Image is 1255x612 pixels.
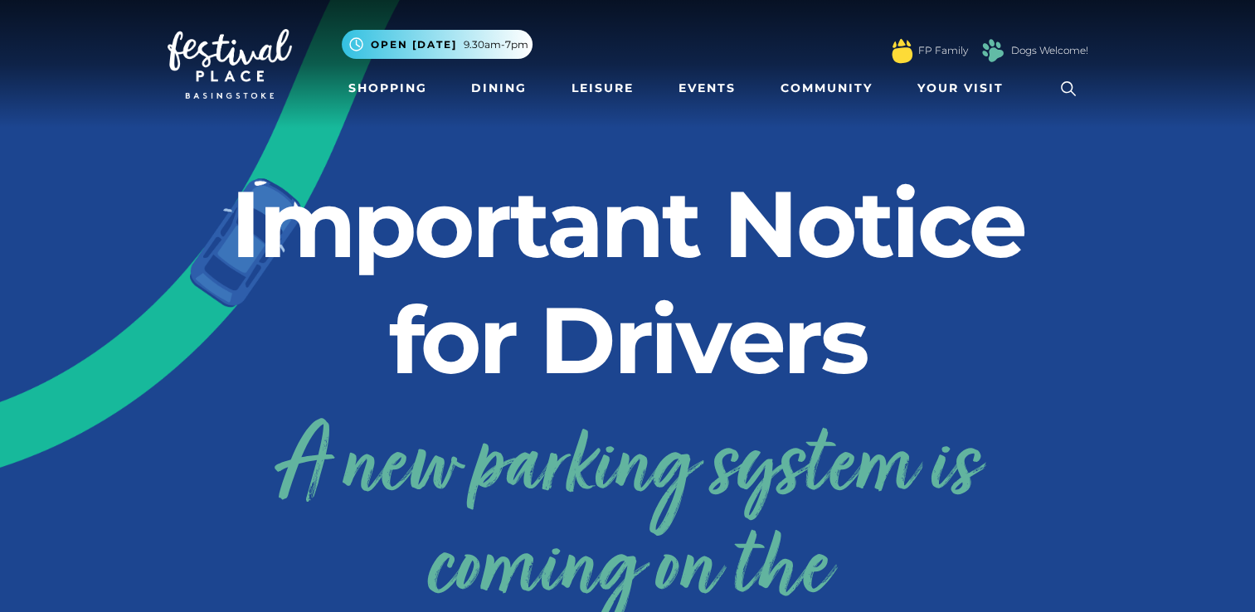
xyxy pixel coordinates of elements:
a: Dining [465,73,533,104]
span: Your Visit [917,80,1004,97]
span: 9.30am-7pm [464,37,528,52]
a: Leisure [565,73,640,104]
a: Dogs Welcome! [1011,43,1088,58]
a: Events [672,73,742,104]
img: Festival Place Logo [168,29,292,99]
h2: Important Notice for Drivers [168,166,1088,398]
button: Open [DATE] 9.30am-7pm [342,30,533,59]
a: Your Visit [911,73,1019,104]
a: Community [774,73,879,104]
a: FP Family [918,43,968,58]
span: Open [DATE] [371,37,457,52]
a: Shopping [342,73,434,104]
